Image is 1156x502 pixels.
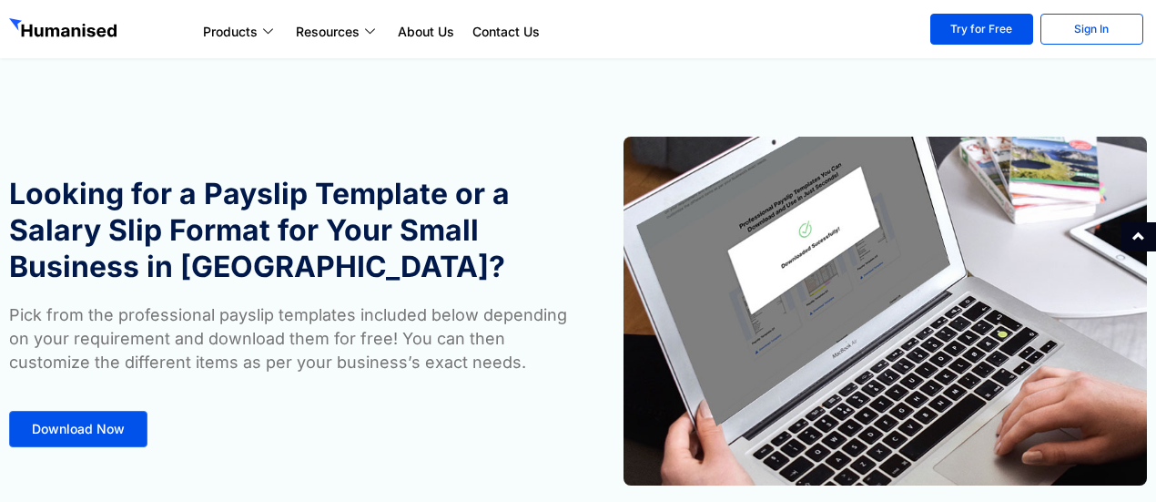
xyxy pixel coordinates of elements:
a: Download Now [9,411,147,447]
a: About Us [389,21,463,43]
p: Pick from the professional payslip templates included below depending on your requirement and dow... [9,303,569,374]
a: Resources [287,21,389,43]
img: GetHumanised Logo [9,18,120,42]
a: Products [194,21,287,43]
a: Try for Free [930,14,1033,45]
h1: Looking for a Payslip Template or a Salary Slip Format for Your Small Business in [GEOGRAPHIC_DATA]? [9,176,569,285]
a: Contact Us [463,21,549,43]
a: Sign In [1040,14,1143,45]
span: Download Now [32,423,125,435]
